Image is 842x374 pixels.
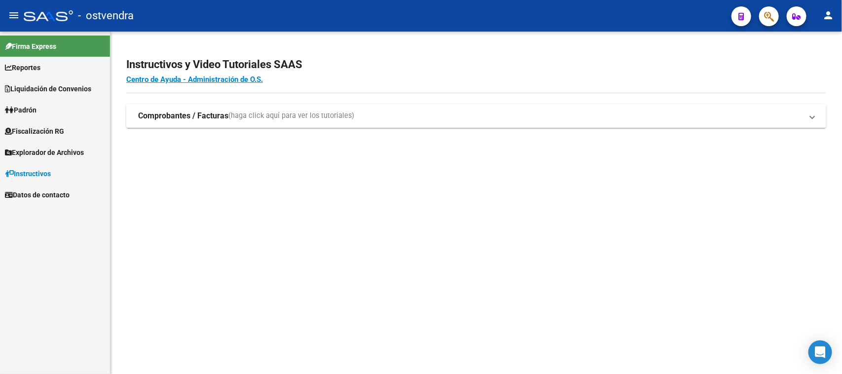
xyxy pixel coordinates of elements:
[78,5,134,27] span: - ostvendra
[5,83,91,94] span: Liquidación de Convenios
[5,126,64,137] span: Fiscalización RG
[228,111,354,121] span: (haga click aquí para ver los tutoriales)
[5,189,70,200] span: Datos de contacto
[5,168,51,179] span: Instructivos
[8,9,20,21] mat-icon: menu
[138,111,228,121] strong: Comprobantes / Facturas
[126,75,263,84] a: Centro de Ayuda - Administración de O.S.
[126,55,826,74] h2: Instructivos y Video Tutoriales SAAS
[126,104,826,128] mat-expansion-panel-header: Comprobantes / Facturas(haga click aquí para ver los tutoriales)
[5,41,56,52] span: Firma Express
[808,340,832,364] div: Open Intercom Messenger
[5,105,37,115] span: Padrón
[822,9,834,21] mat-icon: person
[5,62,40,73] span: Reportes
[5,147,84,158] span: Explorador de Archivos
